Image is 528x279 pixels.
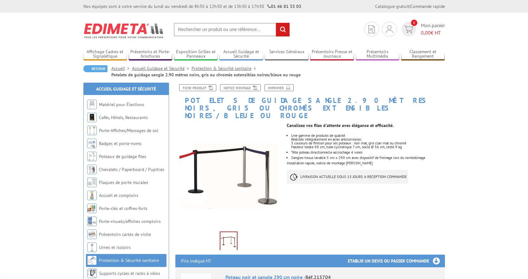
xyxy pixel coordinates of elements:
[111,66,132,71] a: Accueil
[356,49,400,60] a: Présentoirs Multimédia
[99,141,141,146] a: Badges et porte-noms
[291,156,445,160] li: Sangles tissus lavable 5 cm x 290 cm avec dispositif de freinage lors du rembobinage
[375,3,409,9] a: Catalogue gratuit
[87,126,97,135] img: Porte-Affiches/Messages de sol
[87,256,97,265] img: Protection & Sécurité sanitaire
[220,232,237,252] img: guidage_215704.jpg
[287,123,394,128] strong: Canalisez vos files d'attente avec élégance et efficacité.
[287,170,408,184] p: LIVRAISON ACTUELLE SOUS 15 JOURS A RECEPTION COMMANDE
[87,100,97,109] img: Matériel pour Élections
[111,72,301,78] li: Potelets de guidage sangle 2.90 mètres noirs, gris ou chromés extensibles noires/bleue ou rouge
[96,86,156,92] a: Accueil Guidage et Sécurité
[171,84,450,120] h1: Potelets de guidage sangle 2.90 mètres noirs, gris ou chromés extensibles noires/bleue ou rouge
[421,29,445,36] span: € HT
[99,154,146,159] a: Poteaux de guidage files
[276,23,290,36] input: rechercher
[291,150,445,154] li: Tête poteau directionnelle accrochage 4 voies
[175,123,282,230] img: guidage_215704.jpg
[348,255,445,267] h3: Etablir un devis ou passer commande
[404,26,413,33] img: devis rapide
[87,152,97,161] img: Poteaux de guidage files
[192,66,258,71] a: Protection & Sécurité sanitaire
[87,139,97,148] img: Badges et porte-noms
[83,49,127,60] a: Affichage Cadres et Signalétique
[83,3,301,10] div: Nos équipes sont à votre service du lundi au vendredi de 8h30 à 12h30 et de 13h30 à 17h30
[99,257,159,263] a: Protection & Sécurité sanitaire
[99,193,138,198] a: Accueil et comptoirs
[174,23,290,36] input: Rechercher un produit ou une référence...
[310,49,354,60] a: Présentoirs Presse et Journaux
[375,3,445,10] div: |
[87,204,97,213] img: Porte-clés et coffres-forts
[99,219,161,224] a: Porte-visuels/affiches comptoirs
[83,19,164,42] img: Edimeta
[220,84,261,91] a: Notice Montage
[99,244,131,250] a: Urnes et isoloirs
[411,20,417,26] span: 0
[87,243,97,252] img: Urnes et isoloirs
[179,84,216,91] a: Fiche produit
[87,269,97,278] img: Supports cycles et racks à vélos
[99,270,160,276] a: Supports cycles et racks à vélos
[87,217,97,226] img: Porte-visuels/affiches comptoirs
[267,3,301,9] strong: 01 46 81 33 03
[265,49,309,60] a: Services Généraux
[87,191,97,200] img: Accueil et comptoirs
[287,120,449,190] div: Installation rapide, notice de montage [PERSON_NAME]
[87,165,97,174] img: Chevalets / Paperboard / Pupitres
[99,128,158,133] a: Porte-Affiches/Messages de sol
[291,134,445,149] p: Une gamme de produits de qualité. Réalisés intégralement en acier anticorrosion. 3 couleurs de fi...
[386,25,393,33] img: devis rapide
[401,49,445,60] a: Classement et Rangement
[99,167,164,172] a: Chevalets / Paperboard / Pupitres
[87,178,97,187] img: Plaques de porte murales
[410,3,445,9] a: Commande rapide
[99,102,144,107] a: Matériel pour Élections
[368,25,375,33] img: devis rapide
[87,113,97,122] img: Cafés, Hôtels, Restaurants
[99,231,151,237] a: Présentoirs cartes de visite
[264,84,294,91] a: Imprimer
[421,22,445,36] span: Mon panier
[400,22,445,36] a: devis rapide 0 Mon panier 0,00€ HT
[87,230,97,239] img: Présentoirs cartes de visite
[132,66,192,71] a: Accueil Guidage et Sécurité
[83,65,108,72] a: Retour
[129,49,173,60] a: Présentoirs et Porte-brochures
[99,115,148,120] a: Cafés, Hôtels, Restaurants
[174,49,218,60] a: Exposition Grilles et Panneaux
[99,180,148,185] a: Plaques de porte murales
[421,29,431,36] span: 0,00
[219,49,263,60] a: Accueil Guidage et Sécurité
[181,255,211,267] p: Prix indiqué HT
[99,206,147,211] a: Porte-clés et coffres-forts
